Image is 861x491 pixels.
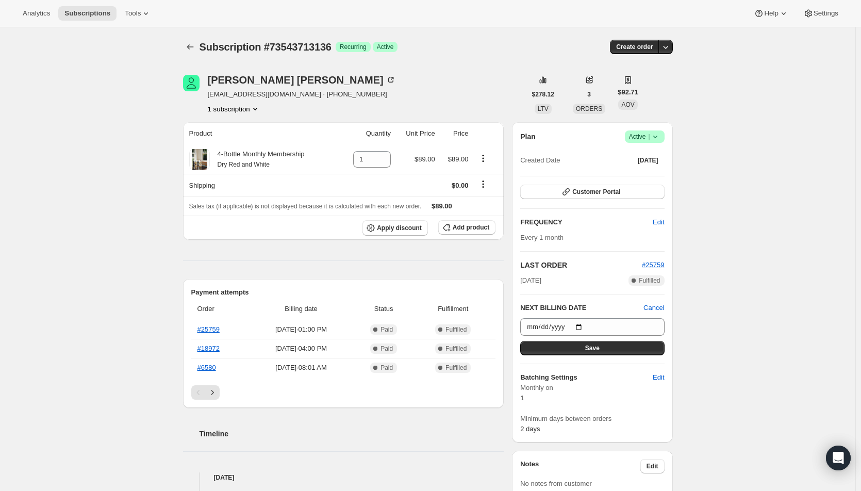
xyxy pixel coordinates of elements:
button: Subscriptions [183,40,197,54]
button: $278.12 [526,87,560,102]
th: Quantity [339,122,394,145]
button: Settings [797,6,845,21]
span: Edit [653,217,664,227]
span: Create order [616,43,653,51]
span: Fulfillment [417,304,489,314]
a: #25759 [642,261,664,269]
span: Active [629,132,660,142]
button: Edit [647,369,670,386]
h6: Batching Settings [520,372,653,383]
button: Tools [119,6,157,21]
a: #25759 [197,325,220,333]
span: Sales tax (if applicable) is not displayed because it is calculated with each new order. [189,203,422,210]
span: [DATE] [638,156,658,165]
span: 3 [587,90,591,99]
th: Unit Price [394,122,438,145]
h4: [DATE] [183,472,504,483]
span: LTV [538,105,549,112]
nav: Pagination [191,385,496,400]
span: Customer Portal [572,188,620,196]
button: Create order [610,40,659,54]
button: Customer Portal [520,185,664,199]
button: Next [205,385,220,400]
span: Every 1 month [520,234,564,241]
span: Monthly on [520,383,664,393]
span: Minimum days between orders [520,414,664,424]
span: Status [357,304,410,314]
span: Fulfilled [445,325,467,334]
span: $0.00 [452,182,469,189]
span: Paid [380,364,393,372]
span: Settings [814,9,838,18]
div: Open Intercom Messenger [826,446,851,470]
button: Analytics [16,6,56,21]
span: Billing date [252,304,351,314]
h3: Notes [520,459,640,473]
span: $89.00 [432,202,452,210]
span: Paid [380,345,393,353]
span: Subscription #73543713136 [200,41,332,53]
th: Price [438,122,472,145]
span: 1 [520,394,524,402]
span: Edit [647,462,658,470]
button: #25759 [642,260,664,270]
button: Edit [647,214,670,231]
th: Shipping [183,174,339,197]
span: Fulfilled [445,364,467,372]
h2: Timeline [200,429,504,439]
span: AOV [621,101,634,108]
h2: FREQUENCY [520,217,653,227]
button: Apply discount [362,220,428,236]
span: Recurring [340,43,367,51]
span: Paid [380,325,393,334]
span: [DATE] · 04:00 PM [252,343,351,354]
h2: LAST ORDER [520,260,642,270]
button: Product actions [475,153,491,164]
span: | [648,133,650,141]
span: Apply discount [377,224,422,232]
a: #18972 [197,345,220,352]
span: Save [585,344,600,352]
button: Shipping actions [475,178,491,190]
th: Order [191,298,249,320]
button: Save [520,341,664,355]
span: $278.12 [532,90,554,99]
span: Help [764,9,778,18]
span: Analytics [23,9,50,18]
span: 2 days [520,425,540,433]
h2: NEXT BILLING DATE [520,303,643,313]
span: [DATE] · 08:01 AM [252,363,351,373]
button: Cancel [643,303,664,313]
button: Product actions [208,104,260,114]
button: Edit [640,459,665,473]
th: Product [183,122,339,145]
span: $92.71 [618,87,638,97]
button: Subscriptions [58,6,117,21]
span: Tools [125,9,141,18]
span: [DATE] · 01:00 PM [252,324,351,335]
span: Add product [453,223,489,232]
h2: Plan [520,132,536,142]
span: Fulfilled [639,276,660,285]
span: No notes from customer [520,480,592,487]
button: Add product [438,220,495,235]
a: #6580 [197,364,216,371]
div: [PERSON_NAME] [PERSON_NAME] [208,75,396,85]
span: Lorelie Mahanay [183,75,200,91]
span: [EMAIL_ADDRESS][DOMAIN_NAME] · [PHONE_NUMBER] [208,89,396,100]
span: Fulfilled [445,345,467,353]
span: $89.00 [415,155,435,163]
span: [DATE] [520,275,541,286]
span: Subscriptions [64,9,110,18]
h2: Payment attempts [191,287,496,298]
small: Dry Red and White [218,161,270,168]
span: Created Date [520,155,560,166]
span: $89.00 [448,155,469,163]
span: ORDERS [576,105,602,112]
span: Active [377,43,394,51]
div: 4-Bottle Monthly Membership [210,149,305,170]
button: [DATE] [632,153,665,168]
button: Help [748,6,794,21]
